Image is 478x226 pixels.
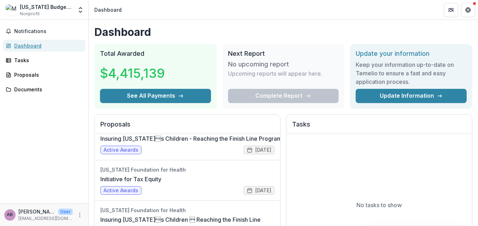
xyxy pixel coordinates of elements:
[18,208,55,215] p: [PERSON_NAME]
[444,3,458,17] button: Partners
[58,209,73,215] p: User
[14,86,80,93] div: Documents
[356,50,467,58] h2: Update your information
[228,69,322,78] p: Upcoming reports will appear here.
[3,84,85,95] a: Documents
[461,3,475,17] button: Get Help
[100,64,165,83] h3: $4,415,139
[356,89,467,103] a: Update Information
[7,212,13,217] div: Amy Blouin
[20,11,40,17] span: Nonprofit
[6,4,17,16] img: Missouri Budget Project
[292,120,466,134] h2: Tasks
[100,89,211,103] button: See All Payments
[76,211,84,219] button: More
[100,120,274,134] h2: Proposals
[76,3,85,17] button: Open entity switcher
[100,175,161,183] a: Initiative for Tax Equity
[100,215,261,224] a: Insuring [US_STATE]s Children  Reaching the Finish Line
[14,42,80,49] div: Dashboard
[14,56,80,64] div: Tasks
[94,26,472,38] h1: Dashboard
[3,40,85,52] a: Dashboard
[3,54,85,66] a: Tasks
[100,134,282,143] a: Insuring [US_STATE]s Children - Reaching the Finish Line Program
[94,6,122,14] div: Dashboard
[18,215,73,222] p: [EMAIL_ADDRESS][DOMAIN_NAME]
[3,69,85,81] a: Proposals
[100,50,211,58] h2: Total Awarded
[356,60,467,86] h3: Keep your information up-to-date on Temelio to ensure a fast and easy application process.
[228,60,289,68] h3: No upcoming report
[91,5,124,15] nav: breadcrumb
[14,71,80,79] div: Proposals
[228,50,339,58] h2: Next Report
[3,26,85,37] button: Notifications
[20,3,73,11] div: [US_STATE] Budget Project
[357,201,402,209] p: No tasks to show
[14,28,83,34] span: Notifications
